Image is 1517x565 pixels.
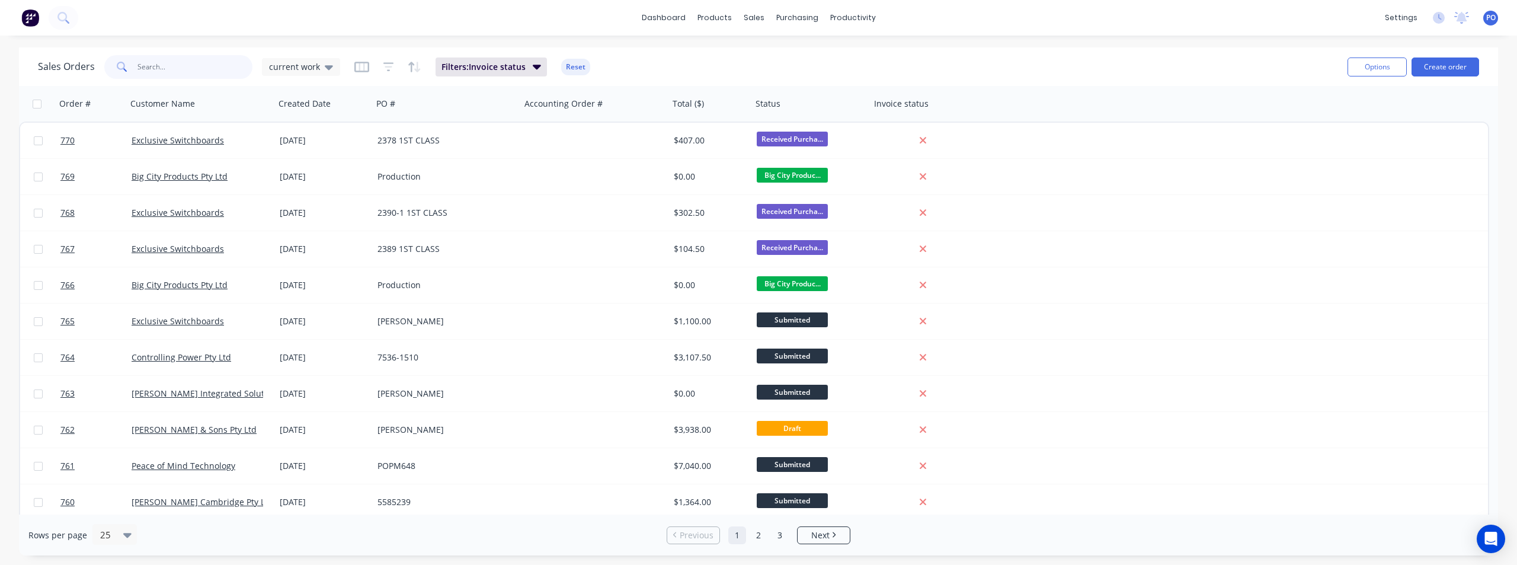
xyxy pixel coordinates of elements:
[674,171,744,183] div: $0.00
[1379,9,1423,27] div: settings
[757,312,828,327] span: Submitted
[674,315,744,327] div: $1,100.00
[377,315,509,327] div: [PERSON_NAME]
[1412,58,1479,76] button: Create order
[132,243,224,254] a: Exclusive Switchboards
[692,9,738,27] div: products
[60,243,75,255] span: 767
[280,388,368,400] div: [DATE]
[798,529,850,541] a: Next page
[757,240,828,255] span: Received Purcha...
[674,279,744,291] div: $0.00
[60,304,132,339] a: 765
[680,529,713,541] span: Previous
[757,385,828,400] span: Submitted
[280,243,368,255] div: [DATE]
[1348,58,1407,76] button: Options
[377,171,509,183] div: Production
[132,279,228,291] a: Big City Products Pty Ltd
[132,135,224,146] a: Exclusive Switchboards
[60,388,75,400] span: 763
[757,204,828,219] span: Received Purcha...
[824,9,882,27] div: productivity
[377,135,509,146] div: 2378 1ST CLASS
[280,352,368,363] div: [DATE]
[667,529,719,541] a: Previous page
[738,9,770,27] div: sales
[280,171,368,183] div: [DATE]
[377,243,509,255] div: 2389 1ST CLASS
[60,412,132,448] a: 762
[132,460,235,471] a: Peace of Mind Technology
[750,526,767,544] a: Page 2
[60,484,132,520] a: 760
[674,460,744,472] div: $7,040.00
[441,61,526,73] span: Filters: Invoice status
[1477,525,1505,553] div: Open Intercom Messenger
[60,424,75,436] span: 762
[377,352,509,363] div: 7536-1510
[674,207,744,219] div: $302.50
[674,352,744,363] div: $3,107.50
[757,276,828,291] span: Big City Produc...
[280,496,368,508] div: [DATE]
[132,352,231,363] a: Controlling Power Pty Ltd
[60,231,132,267] a: 767
[524,98,603,110] div: Accounting Order #
[673,98,704,110] div: Total ($)
[757,132,828,146] span: Received Purcha...
[60,195,132,231] a: 768
[436,58,547,76] button: Filters:Invoice status
[674,496,744,508] div: $1,364.00
[60,340,132,375] a: 764
[21,9,39,27] img: Factory
[662,526,855,544] ul: Pagination
[269,60,320,73] span: current work
[280,135,368,146] div: [DATE]
[874,98,929,110] div: Invoice status
[757,457,828,472] span: Submitted
[728,526,746,544] a: Page 1 is your current page
[674,243,744,255] div: $104.50
[756,98,780,110] div: Status
[60,135,75,146] span: 770
[130,98,195,110] div: Customer Name
[280,460,368,472] div: [DATE]
[280,207,368,219] div: [DATE]
[377,496,509,508] div: 5585239
[132,315,224,327] a: Exclusive Switchboards
[280,315,368,327] div: [DATE]
[60,460,75,472] span: 761
[60,123,132,158] a: 770
[132,496,273,507] a: [PERSON_NAME] Cambridge Pty Ltd
[811,529,830,541] span: Next
[279,98,331,110] div: Created Date
[60,159,132,194] a: 769
[377,279,509,291] div: Production
[137,55,253,79] input: Search...
[280,424,368,436] div: [DATE]
[60,171,75,183] span: 769
[757,493,828,508] span: Submitted
[771,526,789,544] a: Page 3
[770,9,824,27] div: purchasing
[59,98,91,110] div: Order #
[757,349,828,363] span: Submitted
[132,424,257,435] a: [PERSON_NAME] & Sons Pty Ltd
[757,421,828,436] span: Draft
[674,388,744,400] div: $0.00
[132,207,224,218] a: Exclusive Switchboards
[280,279,368,291] div: [DATE]
[60,496,75,508] span: 760
[132,388,310,399] a: [PERSON_NAME] Integrated Solutions Pty Ltd
[377,207,509,219] div: 2390-1 1ST CLASS
[60,279,75,291] span: 766
[1486,12,1496,23] span: PO
[674,424,744,436] div: $3,938.00
[60,352,75,363] span: 764
[376,98,395,110] div: PO #
[132,171,228,182] a: Big City Products Pty Ltd
[38,61,95,72] h1: Sales Orders
[60,207,75,219] span: 768
[60,448,132,484] a: 761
